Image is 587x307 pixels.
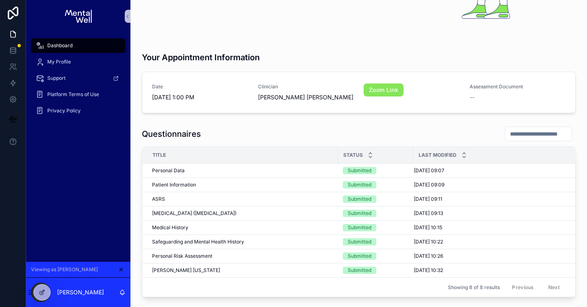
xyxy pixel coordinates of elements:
[65,10,91,23] img: App logo
[47,59,71,65] span: My Profile
[348,210,371,217] div: Submitted
[152,239,244,245] span: Safeguarding and Mental Health History
[31,38,126,53] a: Dashboard
[47,91,99,98] span: Platform Terms of Use
[348,181,371,189] div: Submitted
[348,252,371,260] div: Submitted
[47,42,73,49] span: Dashboard
[26,33,130,129] div: scrollable content
[414,210,443,217] span: [DATE] 09:13
[414,253,443,259] span: [DATE] 10:26
[348,167,371,174] div: Submitted
[47,75,66,81] span: Support
[152,152,166,158] span: Title
[414,167,444,174] span: [DATE] 09:07
[31,71,126,86] a: Support
[414,267,443,274] span: [DATE] 10:32
[152,196,165,202] span: ASRS
[152,210,236,217] span: [MEDICAL_DATA] ([MEDICAL_DATA])
[343,152,363,158] span: Status
[152,167,185,174] span: Personal Data
[31,55,126,69] a: My Profile
[470,93,474,101] span: --
[348,267,371,274] div: Submitted
[348,195,371,203] div: Submitted
[152,83,248,90] span: Date
[152,224,188,231] span: Medical History
[414,239,443,245] span: [DATE] 10:22
[152,267,220,274] span: [PERSON_NAME] [US_STATE]
[448,284,500,291] span: Showing 8 of 8 results
[414,182,444,188] span: [DATE] 09:09
[31,103,126,118] a: Privacy Policy
[414,224,442,231] span: [DATE] 10:15
[419,152,457,158] span: Last Modified
[47,107,81,114] span: Privacy Policy
[152,253,212,259] span: Personal Risk Assessment
[414,196,442,202] span: [DATE] 09:11
[470,83,566,90] span: Assessment Document
[31,266,98,273] span: Viewing as [PERSON_NAME]
[31,87,126,102] a: Platform Terms of Use
[258,83,354,90] span: Clinician
[258,93,353,101] span: [PERSON_NAME] [PERSON_NAME]
[364,83,404,96] a: Zoom Link
[152,93,248,101] span: [DATE] 1:00 PM
[142,51,260,64] h3: Your Appointment Information
[57,288,104,296] p: [PERSON_NAME]
[152,182,196,188] span: Patient Information
[348,224,371,231] div: Submitted
[348,238,371,246] div: Submitted
[142,128,201,140] h1: Questionnaires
